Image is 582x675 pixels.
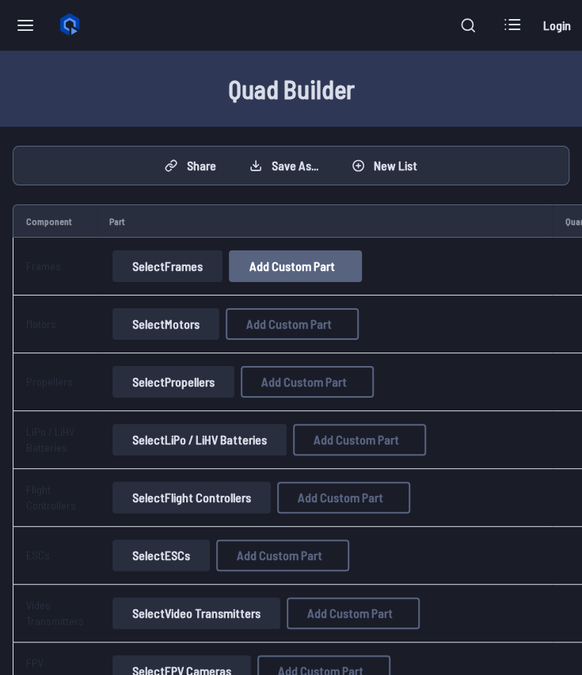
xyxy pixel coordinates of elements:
[277,482,410,513] button: Add Custom Part
[293,424,426,456] button: Add Custom Part
[19,70,563,108] h1: Quad Builder
[26,548,50,562] a: ESCs
[26,375,73,388] a: Propellers
[226,308,359,340] button: Add Custom Part
[298,491,383,504] span: Add Custom Part
[26,259,61,273] a: Frames
[241,366,374,398] button: Add Custom Part
[26,317,56,330] a: Motors
[112,424,287,456] button: SelectLiPo / LiHV Batteries
[109,250,226,282] a: SelectFrames
[112,250,223,282] button: SelectFrames
[249,260,335,273] span: Add Custom Part
[229,250,362,282] button: Add Custom Part
[314,433,399,446] span: Add Custom Part
[26,425,74,454] a: LiPo / LiHV Batteries
[109,482,274,513] a: SelectFlight Controllers
[112,482,271,513] button: SelectFlight Controllers
[216,540,349,571] button: Add Custom Part
[109,308,223,340] a: SelectMotors
[13,204,97,238] td: Component
[26,482,76,512] a: Flight Controllers
[151,153,230,178] button: Share
[246,318,332,330] span: Add Custom Part
[237,549,322,562] span: Add Custom Part
[97,204,553,238] td: Part
[26,598,84,627] a: Video Transmitters
[112,540,210,571] button: SelectESCs
[261,376,347,388] span: Add Custom Part
[112,308,219,340] button: SelectMotors
[287,597,420,629] button: Add Custom Part
[307,607,393,620] span: Add Custom Part
[109,424,290,456] a: SelectLiPo / LiHV Batteries
[109,366,238,398] a: SelectPropellers
[236,153,332,178] button: Save as...
[109,597,283,629] a: SelectVideo Transmitters
[338,153,431,178] button: New List
[109,540,213,571] a: SelectESCs
[112,597,280,629] button: SelectVideo Transmitters
[538,10,576,41] a: Login
[112,366,234,398] button: SelectPropellers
